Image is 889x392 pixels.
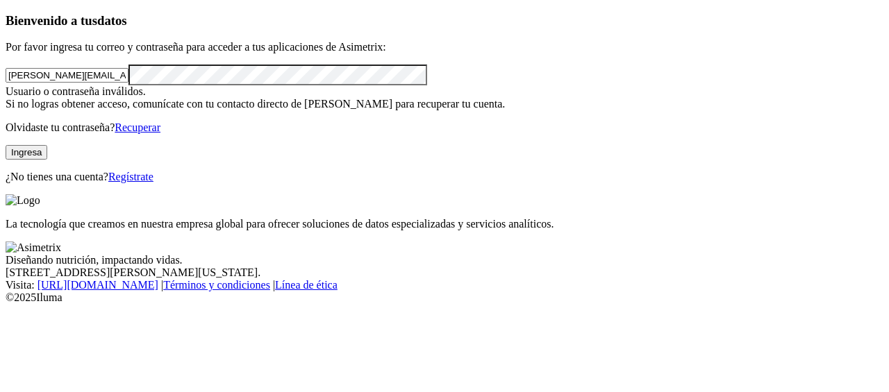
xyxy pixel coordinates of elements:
[97,13,127,28] span: datos
[6,68,128,83] input: Tu correo
[163,279,270,291] a: Términos y condiciones
[6,13,883,28] h3: Bienvenido a tus
[6,279,883,291] div: Visita : | |
[6,291,883,304] div: © 2025 Iluma
[275,279,338,291] a: Línea de ética
[115,121,160,133] a: Recuperar
[6,194,40,207] img: Logo
[6,241,61,254] img: Asimetrix
[6,218,883,230] p: La tecnología que creamos en nuestra empresa global para ofrecer soluciones de datos especializad...
[6,145,47,160] button: Ingresa
[6,121,883,134] p: Olvidaste tu contraseña?
[6,41,883,53] p: Por favor ingresa tu correo y contraseña para acceder a tus aplicaciones de Asimetrix:
[6,85,883,110] div: Usuario o contraseña inválidos. Si no logras obtener acceso, comunícate con tu contacto directo d...
[38,279,158,291] a: [URL][DOMAIN_NAME]
[6,254,883,266] div: Diseñando nutrición, impactando vidas.
[6,266,883,279] div: [STREET_ADDRESS][PERSON_NAME][US_STATE].
[108,171,153,182] a: Regístrate
[6,171,883,183] p: ¿No tienes una cuenta?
